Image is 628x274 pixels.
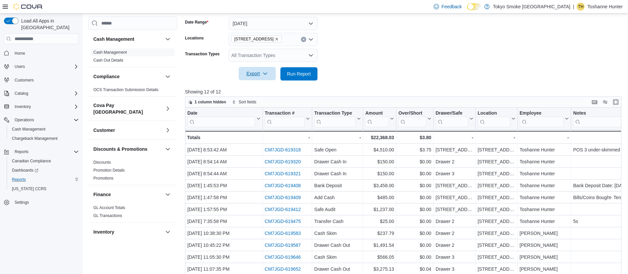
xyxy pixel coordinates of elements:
[398,242,431,249] div: $0.00
[187,110,255,127] div: Date
[88,158,177,185] div: Discounts & Promotions
[88,86,177,96] div: Compliance
[229,17,317,30] button: [DATE]
[93,127,115,134] h3: Customer
[229,98,259,106] button: Sort fields
[15,200,29,205] span: Settings
[12,76,79,84] span: Customers
[519,110,563,117] div: Employee
[587,3,623,11] p: Toshanne Hunter
[234,36,274,42] span: [STREET_ADDRESS]
[578,3,583,11] span: TH
[477,110,515,127] button: Location
[9,185,79,193] span: Washington CCRS
[93,229,114,235] h3: Inventory
[265,255,301,260] a: CM7JGD-619646
[12,63,27,71] button: Users
[398,182,431,190] div: $0.00
[612,98,620,106] button: Enter fullscreen
[365,253,394,261] div: $566.05
[265,183,301,189] a: CM7JGD-619408
[9,176,79,184] span: Reports
[265,195,301,200] a: CM7JGD-619409
[12,89,31,97] button: Catalog
[195,99,226,105] span: 1 column hidden
[187,110,255,117] div: Date
[12,63,79,71] span: Users
[239,67,276,80] button: Export
[93,102,163,115] button: Cova Pay [GEOGRAPHIC_DATA]
[93,176,114,181] span: Promotions
[187,253,261,261] div: [DATE] 11:05:30 PM
[12,76,36,84] a: Customers
[187,265,261,273] div: [DATE] 11:07:35 PM
[7,184,81,193] button: [US_STATE] CCRS
[365,206,394,214] div: $1,237.00
[187,170,261,178] div: [DATE] 8:54:44 AM
[436,253,473,261] div: Drawer 3
[15,51,25,56] span: Home
[1,197,81,207] button: Settings
[15,64,25,69] span: Users
[365,110,389,127] div: Amount
[365,170,394,178] div: $150.00
[493,3,570,11] p: Tokyo Smoke [GEOGRAPHIC_DATA]
[398,110,426,117] div: Over/Short
[436,170,473,178] div: Drawer 3
[93,176,114,181] a: Promotions
[1,89,81,98] button: Catalog
[314,242,361,249] div: Drawer Cash Out
[519,146,569,154] div: Toshanne Hunter
[164,228,172,236] button: Inventory
[280,67,317,81] button: Run Report
[436,182,473,190] div: [STREET_ADDRESS]
[185,20,209,25] label: Date Range
[275,37,279,41] button: Remove 450 Yonge St from selection in this group
[187,206,261,214] div: [DATE] 1:57:55 PM
[93,36,134,42] h3: Cash Management
[365,182,394,190] div: $3,458.00
[436,146,473,154] div: [STREET_ADDRESS]
[519,170,569,178] div: Toshanne Hunter
[12,198,79,206] span: Settings
[398,134,431,141] div: $3.80
[12,103,79,111] span: Inventory
[467,3,481,10] input: Dark Mode
[519,253,569,261] div: [PERSON_NAME]
[7,166,81,175] a: Dashboards
[187,242,261,249] div: [DATE] 10:45:22 PM
[436,230,473,238] div: Drawer 2
[436,218,473,226] div: Drawer 2
[12,198,31,206] a: Settings
[12,186,46,192] span: [US_STATE] CCRS
[187,134,261,141] div: Totals
[93,146,163,152] button: Discounts & Promotions
[9,125,79,133] span: Cash Management
[12,168,38,173] span: Dashboards
[519,265,569,273] div: [PERSON_NAME]
[477,110,510,127] div: Location
[12,116,37,124] button: Operations
[365,265,394,273] div: $3,275.13
[265,159,301,165] a: CM7JGD-619320
[93,87,159,92] a: OCS Transaction Submission Details
[7,125,81,134] button: Cash Management
[314,134,361,141] div: -
[436,110,468,127] div: Drawer/Safe
[93,127,163,134] button: Customer
[187,182,261,190] div: [DATE] 1:45:53 PM
[477,206,515,214] div: [STREET_ADDRESS]
[601,98,609,106] button: Display options
[314,110,356,117] div: Transaction Type
[12,116,79,124] span: Operations
[243,67,272,80] span: Export
[436,134,473,141] div: -
[9,125,48,133] a: Cash Management
[519,218,569,226] div: Toshanne Hunter
[93,205,125,210] a: GL Account Totals
[398,230,431,238] div: $0.00
[477,170,515,178] div: [STREET_ADDRESS]
[477,230,515,238] div: [STREET_ADDRESS]
[477,158,515,166] div: [STREET_ADDRESS]
[15,149,28,154] span: Reports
